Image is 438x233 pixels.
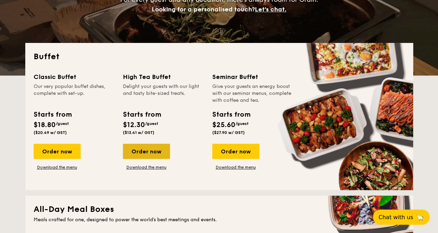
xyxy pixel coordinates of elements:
span: ($27.90 w/ GST) [212,130,245,135]
a: Download the menu [34,164,81,170]
div: Starts from [212,109,250,120]
div: Starts from [123,109,161,120]
div: Classic Buffet [34,72,115,82]
span: /guest [145,121,158,126]
h2: Buffet [34,51,405,62]
span: Let's chat. [255,6,286,13]
span: 🦙 [416,213,424,221]
span: /guest [56,121,69,126]
div: Meals crafted for one, designed to power the world's best meetings and events. [34,216,405,223]
span: ($13.41 w/ GST) [123,130,154,135]
span: Looking for a personalised touch? [152,6,255,13]
a: Download the menu [212,164,259,170]
button: Chat with us🦙 [373,209,430,225]
h2: All-Day Meal Boxes [34,204,405,215]
div: Delight your guests with our light and tasty bite-sized treats. [123,83,204,104]
span: ($20.49 w/ GST) [34,130,67,135]
div: Give your guests an energy boost with our seminar menus, complete with coffee and tea. [212,83,293,104]
div: Order now [123,144,170,159]
div: Order now [212,144,259,159]
div: Order now [34,144,81,159]
span: $12.30 [123,121,145,129]
span: $18.80 [34,121,56,129]
div: Starts from [34,109,71,120]
div: Our very popular buffet dishes, complete with set-up. [34,83,115,104]
a: Download the menu [123,164,170,170]
span: Chat with us [378,214,413,221]
div: High Tea Buffet [123,72,204,82]
div: Seminar Buffet [212,72,293,82]
span: $25.60 [212,121,235,129]
span: /guest [235,121,249,126]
